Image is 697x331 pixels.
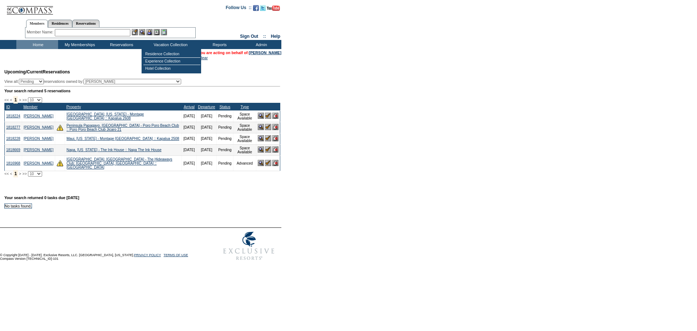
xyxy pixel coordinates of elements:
[24,137,53,141] a: [PERSON_NAME]
[142,40,198,49] td: Vacation Collection
[4,89,280,93] div: Your search returned 5 reservations
[13,96,18,104] span: 1
[267,5,280,11] img: Subscribe to our YouTube Channel
[6,114,20,118] a: 1818224
[253,7,259,12] a: Become our fan on Facebook
[217,133,233,144] td: Pending
[139,29,145,35] img: View
[265,146,271,153] img: Confirm Reservation
[164,253,188,257] a: TERMS OF USE
[258,160,264,166] img: View Reservation
[182,133,196,144] td: [DATE]
[196,133,216,144] td: [DATE]
[10,171,12,176] span: <
[233,122,256,133] td: Space Available
[182,156,196,171] td: [DATE]
[13,170,18,177] span: 1
[260,7,266,12] a: Follow us on Twitter
[265,135,271,141] img: Confirm Reservation
[66,124,179,132] a: Peninsula Papagayo, [GEOGRAPHIC_DATA] - Poro Poro Beach Club :: Poro Poro Beach Club Jicaro 21
[272,113,278,119] img: Cancel Reservation
[217,122,233,133] td: Pending
[6,125,20,129] a: 1818277
[19,171,21,176] span: >
[23,105,37,109] a: Member
[6,148,20,152] a: 1818669
[272,146,278,153] img: Cancel Reservation
[66,157,172,169] a: [GEOGRAPHIC_DATA], [GEOGRAPHIC_DATA] - The Hideaways Club: [GEOGRAPHIC_DATA], [GEOGRAPHIC_DATA] :...
[66,148,162,152] a: Napa, [US_STATE] - The Ink House :: Napa The Ink House
[233,133,256,144] td: Space Available
[4,195,282,203] div: Your search returned 0 tasks due [DATE]
[271,34,280,39] a: Help
[241,105,249,109] a: Type
[6,105,10,109] a: ID
[267,7,280,12] a: Subscribe to our YouTube Channel
[240,34,258,39] a: Sign Out
[253,5,259,11] img: Become our fan on Facebook
[27,29,55,35] div: Member Name:
[272,135,278,141] img: Cancel Reservation
[240,40,281,49] td: Admin
[22,171,27,176] span: >>
[66,105,81,109] a: Property
[182,144,196,156] td: [DATE]
[6,137,20,141] a: 1818228
[184,105,195,109] a: Arrival
[258,135,264,141] img: View Reservation
[260,5,266,11] img: Follow us on Twitter
[182,122,196,133] td: [DATE]
[196,110,216,122] td: [DATE]
[72,20,99,27] a: Reservations
[196,122,216,133] td: [DATE]
[217,110,233,122] td: Pending
[198,56,208,60] a: Clear
[26,20,48,28] a: Members
[198,51,281,55] span: You are acting on behalf of:
[196,144,216,156] td: [DATE]
[198,105,215,109] a: Departure
[10,98,12,102] span: <
[19,98,21,102] span: >
[263,34,266,39] span: ::
[265,124,271,130] img: Confirm Reservation
[4,79,184,84] div: View all: reservations owned by:
[272,124,278,130] img: Cancel Reservation
[66,112,144,120] a: [GEOGRAPHIC_DATA], [US_STATE] - Montage [GEOGRAPHIC_DATA] :: Kapalua 2608
[146,29,152,35] img: Impersonate
[5,203,32,208] td: No tasks found.
[24,161,53,165] a: [PERSON_NAME]
[57,124,63,131] img: There are insufficient days and/or tokens to cover this reservation
[24,148,53,152] a: [PERSON_NAME]
[16,40,58,49] td: Home
[143,65,200,72] td: Hotel Collection
[198,40,240,49] td: Reports
[134,253,161,257] a: PRIVACY POLICY
[4,69,42,74] span: Upcoming/Current
[258,124,264,130] img: View Reservation
[48,20,72,27] a: Residences
[249,51,281,55] a: [PERSON_NAME]
[24,114,53,118] a: [PERSON_NAME]
[219,105,230,109] a: Status
[143,58,200,65] td: Experience Collection
[154,29,160,35] img: Reservations
[233,110,256,122] td: Space Available
[57,160,63,166] img: There are insufficient days and/or tokens to cover this reservation
[4,69,70,74] span: Reservations
[4,171,9,176] span: <<
[226,4,252,13] td: Follow Us ::
[258,113,264,119] img: View Reservation
[22,98,27,102] span: >>
[100,40,142,49] td: Reservations
[182,110,196,122] td: [DATE]
[272,160,278,166] img: Cancel Reservation
[161,29,167,35] img: b_calculator.gif
[217,144,233,156] td: Pending
[132,29,138,35] img: b_edit.gif
[233,156,256,171] td: Advanced
[143,51,200,58] td: Residence Collection
[233,144,256,156] td: Space Available
[24,125,53,129] a: [PERSON_NAME]
[4,98,9,102] span: <<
